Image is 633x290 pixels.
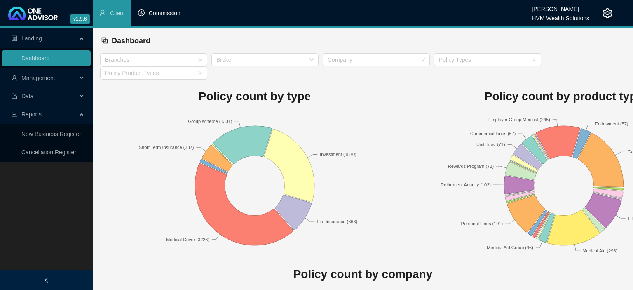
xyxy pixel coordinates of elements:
[441,182,491,187] text: Retirement Annuity (102)
[12,75,17,81] span: user
[100,87,409,106] h1: Policy count by type
[44,277,49,283] span: left
[532,2,589,11] div: [PERSON_NAME]
[448,163,494,168] text: Rewards Program (72)
[12,35,17,41] span: profile
[110,10,125,17] span: Client
[101,37,108,44] span: block
[603,8,612,18] span: setting
[138,9,145,16] span: dollar
[12,93,17,99] span: import
[139,145,194,150] text: Short Term Insurance (337)
[532,11,589,20] div: HVM Wealth Solutions
[476,142,505,147] text: Unit Trust (71)
[21,55,50,61] a: Dashboard
[112,37,150,45] span: Dashboard
[100,265,626,283] h1: Policy count by company
[21,75,55,81] span: Management
[582,248,617,253] text: Medical Aid (298)
[317,219,357,224] text: Life Insurance (666)
[166,237,209,242] text: Medical Cover (3226)
[21,149,76,156] a: Cancellation Register
[149,10,181,17] span: Commission
[21,111,42,118] span: Reports
[595,121,628,126] text: Endowment (57)
[488,117,550,122] text: Employer Group Medical (245)
[461,221,503,226] text: Personal Lines (191)
[21,35,42,42] span: Landing
[21,131,81,137] a: New Business Register
[70,14,90,24] span: v1.9.6
[487,245,533,250] text: Medical Aid Group (46)
[8,7,58,20] img: 2df55531c6924b55f21c4cf5d4484680-logo-light.svg
[12,111,17,117] span: line-chart
[188,118,232,123] text: Group scheme (1301)
[470,131,516,136] text: Commercial Lines (67)
[99,9,106,16] span: user
[320,152,356,157] text: Investment (1870)
[21,93,34,99] span: Data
